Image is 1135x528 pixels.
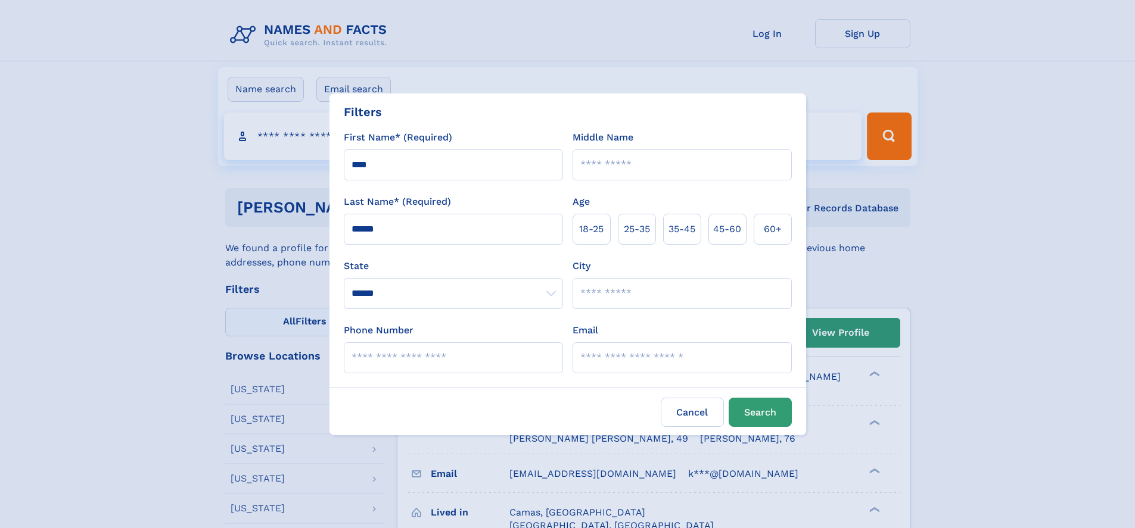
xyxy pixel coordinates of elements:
label: Phone Number [344,323,413,338]
span: 35‑45 [668,222,695,236]
span: 60+ [764,222,782,236]
label: State [344,259,563,273]
div: Filters [344,103,382,121]
label: Age [573,195,590,209]
button: Search [729,398,792,427]
label: Email [573,323,598,338]
label: Middle Name [573,130,633,145]
label: Last Name* (Required) [344,195,451,209]
label: City [573,259,590,273]
span: 18‑25 [579,222,604,236]
label: First Name* (Required) [344,130,452,145]
span: 25‑35 [624,222,650,236]
label: Cancel [661,398,724,427]
span: 45‑60 [713,222,741,236]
